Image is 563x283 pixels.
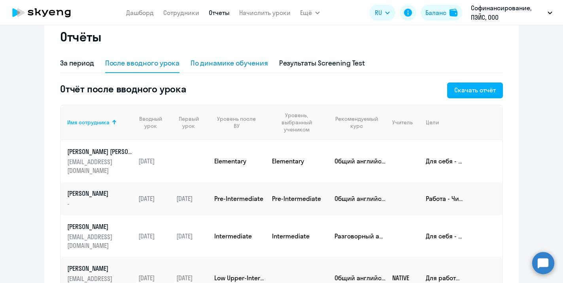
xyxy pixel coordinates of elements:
[60,58,94,68] div: За период
[138,115,170,129] div: Вводный урок
[163,9,199,17] a: Сотрудники
[334,115,386,129] div: Рекомендуемый курс
[214,115,266,129] div: Уровень после ВУ
[67,189,132,198] p: [PERSON_NAME]
[392,119,413,126] div: Учитель
[426,232,463,240] p: Для себя - Фильмы и сериалы в оригинале, понимать тексты и смысл любимых песен; Для себя - самора...
[67,232,132,250] p: [EMAIL_ADDRESS][DOMAIN_NAME]
[334,115,379,129] div: Рекомендуемый курс
[176,274,208,282] p: [DATE]
[176,115,201,129] div: Первый урок
[67,157,132,175] p: [EMAIL_ADDRESS][DOMAIN_NAME]
[208,182,266,215] td: Pre-Intermediate
[138,115,163,129] div: Вводный урок
[138,194,170,203] p: [DATE]
[191,58,268,68] div: По динамике обучения
[208,140,266,182] td: Elementary
[334,274,386,282] p: Общий английский
[426,157,463,165] p: Для себя - саморазвитие, чтобы быть образованным человеком; Путешествия - Общаться с местными в п...
[266,182,328,215] td: Pre-Intermediate
[176,194,208,203] p: [DATE]
[426,119,439,126] div: Цели
[67,147,132,175] a: [PERSON_NAME] [PERSON_NAME] Анатольевна[EMAIL_ADDRESS][DOMAIN_NAME]
[272,112,328,133] div: Уровень, выбранный учеником
[67,147,132,156] p: [PERSON_NAME] [PERSON_NAME] Анатольевна
[67,119,132,126] div: Имя сотрудника
[105,58,179,68] div: После вводного урока
[67,189,132,208] a: [PERSON_NAME]-
[450,9,457,17] img: balance
[447,82,503,98] button: Скачать отчёт
[138,274,170,282] p: [DATE]
[138,232,170,240] p: [DATE]
[208,215,266,257] td: Intermediate
[279,58,365,68] div: Результаты Screening Test
[266,215,328,257] td: Intermediate
[392,119,419,126] div: Учитель
[176,232,208,240] p: [DATE]
[334,194,386,203] p: Общий английский
[369,5,395,21] button: RU
[67,199,132,208] p: -
[426,194,463,203] p: Работа - Читать проф./научную литературу
[467,3,556,22] button: Софинансирование, ПЭЙС, ООО
[214,115,259,129] div: Уровень после ВУ
[426,274,463,282] p: Для работы, Для путешествий
[176,115,208,129] div: Первый урок
[454,85,496,95] div: Скачать отчёт
[300,8,312,17] span: Ещё
[60,82,186,95] h5: Отчёт после вводного урока
[375,8,382,17] span: RU
[266,140,328,182] td: Elementary
[209,9,230,17] a: Отчеты
[471,3,544,22] p: Софинансирование, ПЭЙС, ООО
[334,157,386,165] p: Общий английский
[239,9,291,17] a: Начислить уроки
[67,222,132,231] p: [PERSON_NAME]
[426,119,496,126] div: Цели
[272,112,321,133] div: Уровень, выбранный учеником
[138,157,170,165] p: [DATE]
[67,119,110,126] div: Имя сотрудника
[67,264,132,273] p: [PERSON_NAME]
[60,29,101,45] h2: Отчёты
[334,232,386,240] p: Разговорный английский
[67,222,132,250] a: [PERSON_NAME][EMAIL_ADDRESS][DOMAIN_NAME]
[425,8,446,17] div: Баланс
[421,5,462,21] button: Балансbalance
[126,9,154,17] a: Дашборд
[300,5,320,21] button: Ещё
